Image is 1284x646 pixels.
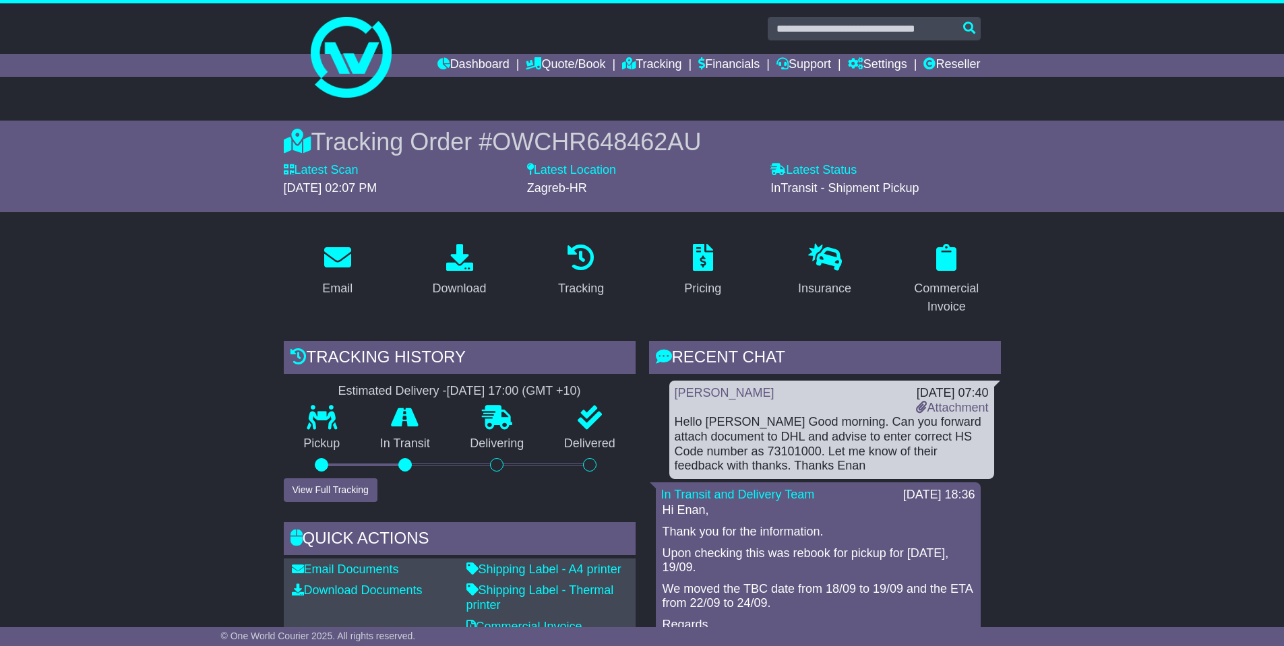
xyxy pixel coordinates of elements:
a: Download Documents [292,583,423,597]
label: Latest Location [527,163,616,178]
span: © One World Courier 2025. All rights reserved. [221,631,416,641]
a: Download [423,239,495,302]
a: Tracking [549,239,613,302]
div: Tracking history [284,341,636,377]
p: Hi Enan, [663,503,974,518]
div: Commercial Invoice [901,280,992,316]
a: Shipping Label - A4 printer [466,562,621,576]
a: Shipping Label - Thermal printer [466,583,614,612]
a: Quote/Book [526,54,605,77]
button: View Full Tracking [284,478,377,502]
div: Download [432,280,486,298]
label: Latest Status [770,163,857,178]
a: In Transit and Delivery Team [661,488,815,501]
div: Quick Actions [284,522,636,558]
div: Email [322,280,353,298]
a: Commercial Invoice [466,620,582,633]
div: [DATE] 17:00 (GMT +10) [447,384,581,399]
div: Insurance [798,280,851,298]
a: Email [313,239,361,302]
a: Reseller [923,54,980,77]
span: OWCHR648462AU [492,128,701,156]
a: Insurance [789,239,860,302]
p: Thank you for the information. [663,525,974,540]
p: Upon checking this was rebook for pickup for [DATE], 19/09. [663,546,974,575]
div: Pricing [684,280,721,298]
p: In Transit [360,437,450,451]
a: [PERSON_NAME] [675,386,774,399]
a: Dashboard [437,54,510,77]
div: Tracking [558,280,604,298]
a: Commercial Invoice [892,239,1001,321]
p: Delivered [544,437,636,451]
p: Regards. [663,618,974,633]
p: Pickup [284,437,361,451]
a: Pricing [675,239,730,302]
div: RECENT CHAT [649,341,1001,377]
div: Hello [PERSON_NAME] Good morning. Can you forward attach document to DHL and advise to enter corr... [675,415,989,473]
div: Tracking Order # [284,127,1001,156]
div: [DATE] 18:36 [903,488,975,503]
a: Email Documents [292,562,399,576]
a: Settings [848,54,907,77]
a: Financials [698,54,760,77]
div: [DATE] 07:40 [916,386,988,401]
label: Latest Scan [284,163,359,178]
span: InTransit - Shipment Pickup [770,181,919,195]
p: We moved the TBC date from 18/09 to 19/09 and the ETA from 22/09 to 24/09. [663,582,974,611]
p: Delivering [450,437,545,451]
a: Tracking [622,54,681,77]
div: Estimated Delivery - [284,384,636,399]
span: [DATE] 02:07 PM [284,181,377,195]
a: Support [776,54,831,77]
a: Attachment [916,401,988,414]
span: Zagreb-HR [527,181,587,195]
